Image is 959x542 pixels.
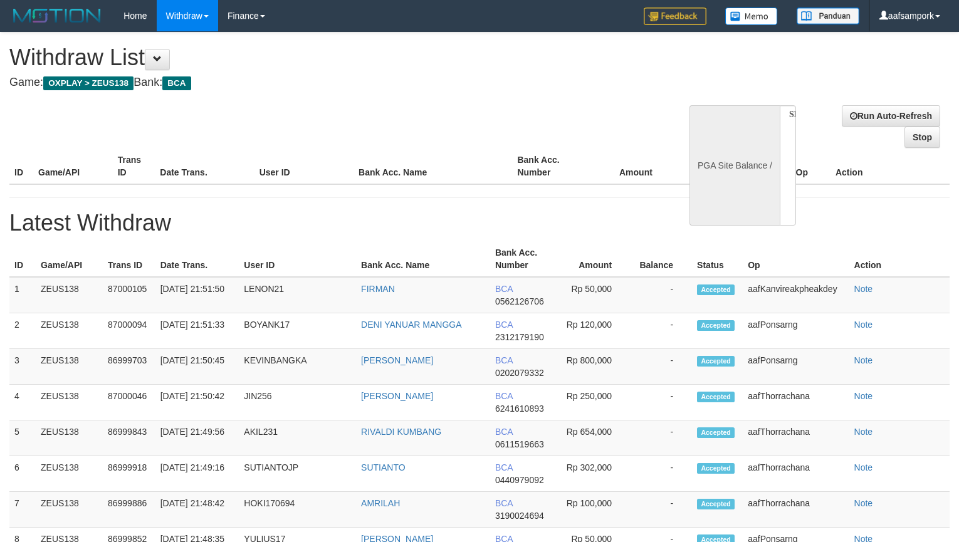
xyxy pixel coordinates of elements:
[689,105,780,226] div: PGA Site Balance /
[9,385,36,420] td: 4
[36,456,103,492] td: ZEUS138
[361,284,395,294] a: FIRMAN
[854,284,873,294] a: Note
[558,277,631,313] td: Rp 50,000
[831,149,950,184] th: Action
[631,385,692,420] td: -
[36,349,103,385] td: ZEUS138
[495,296,544,306] span: 0562126706
[239,241,356,277] th: User ID
[849,241,950,277] th: Action
[842,105,940,127] a: Run Auto-Refresh
[495,439,544,449] span: 0611519663
[558,456,631,492] td: Rp 302,000
[239,420,356,456] td: AKIL231
[103,456,155,492] td: 86999918
[361,391,433,401] a: [PERSON_NAME]
[155,492,239,528] td: [DATE] 21:48:42
[495,355,513,365] span: BCA
[854,427,873,437] a: Note
[361,462,406,472] a: SUTIANTO
[103,277,155,313] td: 87000105
[631,456,692,492] td: -
[9,313,36,349] td: 2
[155,456,239,492] td: [DATE] 21:49:16
[33,149,113,184] th: Game/API
[361,498,400,508] a: AMRILAH
[697,463,735,474] span: Accepted
[155,277,239,313] td: [DATE] 21:51:50
[558,349,631,385] td: Rp 800,000
[9,277,36,313] td: 1
[361,355,433,365] a: [PERSON_NAME]
[9,420,36,456] td: 5
[791,149,831,184] th: Op
[495,511,544,521] span: 3190024694
[904,127,940,148] a: Stop
[854,462,873,472] a: Note
[631,313,692,349] td: -
[495,391,513,401] span: BCA
[239,456,356,492] td: SUTIANTOJP
[692,241,743,277] th: Status
[495,332,544,342] span: 2312179190
[743,456,849,492] td: aafThorrachana
[743,420,849,456] td: aafThorrachana
[36,492,103,528] td: ZEUS138
[239,492,356,528] td: HOKI170694
[9,211,950,236] h1: Latest Withdraw
[495,498,513,508] span: BCA
[644,8,706,25] img: Feedback.jpg
[743,349,849,385] td: aafPonsarng
[697,427,735,438] span: Accepted
[797,8,859,24] img: panduan.png
[697,320,735,331] span: Accepted
[9,492,36,528] td: 7
[558,385,631,420] td: Rp 250,000
[495,462,513,472] span: BCA
[631,241,692,277] th: Balance
[854,355,873,365] a: Note
[36,313,103,349] td: ZEUS138
[36,420,103,456] td: ZEUS138
[743,241,849,277] th: Op
[155,420,239,456] td: [DATE] 21:49:56
[361,320,462,330] a: DENI YANUAR MANGGA
[9,349,36,385] td: 3
[9,241,36,277] th: ID
[155,149,254,184] th: Date Trans.
[495,427,513,437] span: BCA
[162,76,191,90] span: BCA
[254,149,354,184] th: User ID
[9,456,36,492] td: 6
[103,420,155,456] td: 86999843
[103,313,155,349] td: 87000094
[495,320,513,330] span: BCA
[36,241,103,277] th: Game/API
[356,241,490,277] th: Bank Acc. Name
[671,149,744,184] th: Balance
[155,385,239,420] td: [DATE] 21:50:42
[155,241,239,277] th: Date Trans.
[743,277,849,313] td: aafKanvireakpheakdey
[9,149,33,184] th: ID
[743,385,849,420] td: aafThorrachana
[495,284,513,294] span: BCA
[558,492,631,528] td: Rp 100,000
[103,385,155,420] td: 87000046
[239,313,356,349] td: BOYANK17
[155,313,239,349] td: [DATE] 21:51:33
[592,149,671,184] th: Amount
[697,284,735,295] span: Accepted
[9,6,105,25] img: MOTION_logo.png
[103,349,155,385] td: 86999703
[239,385,356,420] td: JIN256
[512,149,592,184] th: Bank Acc. Number
[361,427,441,437] a: RIVALDI KUMBANG
[631,492,692,528] td: -
[36,277,103,313] td: ZEUS138
[631,349,692,385] td: -
[103,492,155,528] td: 86999886
[743,313,849,349] td: aafPonsarng
[854,320,873,330] a: Note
